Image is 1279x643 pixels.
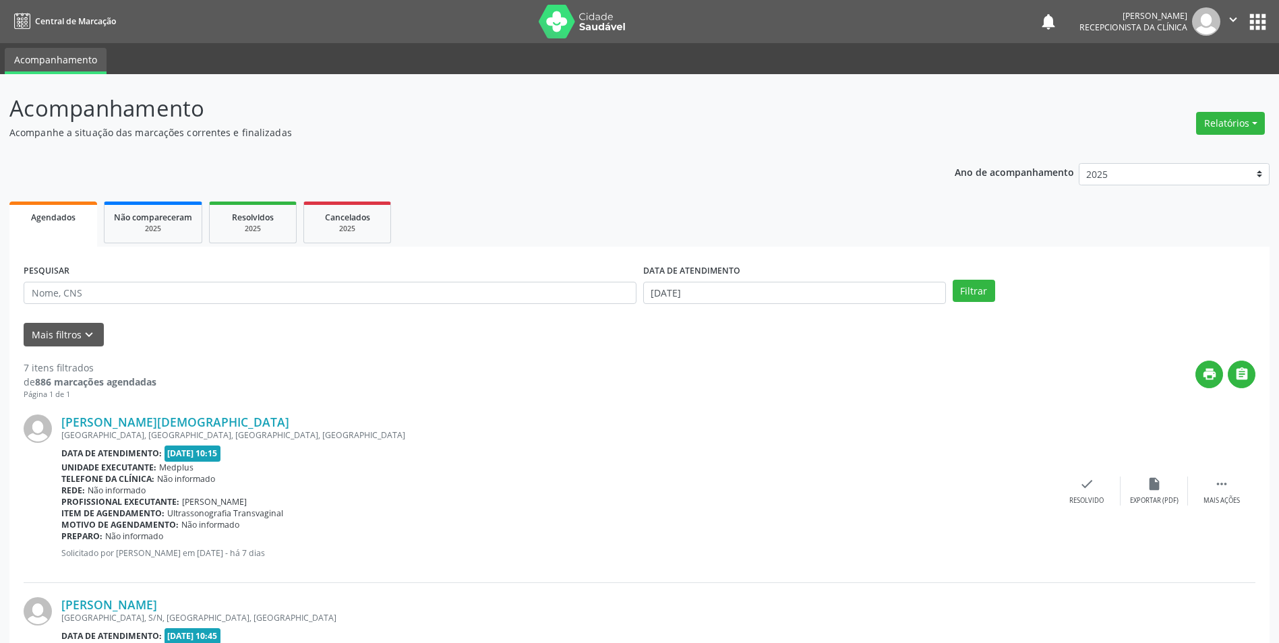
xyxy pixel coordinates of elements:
[9,125,891,140] p: Acompanhe a situação das marcações correntes e finalizadas
[61,448,162,459] b: Data de atendimento:
[181,519,239,530] span: Não informado
[61,496,179,508] b: Profissional executante:
[35,16,116,27] span: Central de Marcação
[643,282,946,305] input: Selecione um intervalo
[24,361,156,375] div: 7 itens filtrados
[955,163,1074,180] p: Ano de acompanhamento
[61,612,1053,623] div: [GEOGRAPHIC_DATA], S/N, [GEOGRAPHIC_DATA], [GEOGRAPHIC_DATA]
[61,547,1053,559] p: Solicitado por [PERSON_NAME] em [DATE] - há 7 dias
[1220,7,1246,36] button: 
[1203,496,1240,506] div: Mais ações
[1195,361,1223,388] button: print
[61,429,1053,441] div: [GEOGRAPHIC_DATA], [GEOGRAPHIC_DATA], [GEOGRAPHIC_DATA], [GEOGRAPHIC_DATA]
[1147,477,1162,491] i: insert_drive_file
[24,282,636,305] input: Nome, CNS
[61,530,102,542] b: Preparo:
[24,323,104,346] button: Mais filtroskeyboard_arrow_down
[61,473,154,485] b: Telefone da clínica:
[1079,477,1094,491] i: check
[24,375,156,389] div: de
[114,224,192,234] div: 2025
[165,446,221,461] span: [DATE] 10:15
[5,48,107,74] a: Acompanhamento
[1228,361,1255,388] button: 
[61,519,179,530] b: Motivo de agendamento:
[82,328,96,342] i: keyboard_arrow_down
[953,280,995,303] button: Filtrar
[159,462,194,473] span: Medplus
[61,462,156,473] b: Unidade executante:
[1079,22,1187,33] span: Recepcionista da clínica
[1130,496,1179,506] div: Exportar (PDF)
[9,92,891,125] p: Acompanhamento
[157,473,215,485] span: Não informado
[24,261,69,282] label: PESQUISAR
[1069,496,1104,506] div: Resolvido
[325,212,370,223] span: Cancelados
[105,530,163,542] span: Não informado
[1039,12,1058,31] button: notifications
[61,630,162,642] b: Data de atendimento:
[35,375,156,388] strong: 886 marcações agendadas
[219,224,287,234] div: 2025
[1235,367,1249,381] i: 
[1214,477,1229,491] i: 
[61,597,157,612] a: [PERSON_NAME]
[167,508,283,519] span: Ultrassonografia Transvaginal
[61,508,165,519] b: Item de agendamento:
[1196,112,1265,135] button: Relatórios
[24,415,52,443] img: img
[643,261,740,282] label: DATA DE ATENDIMENTO
[1226,12,1241,27] i: 
[61,415,289,429] a: [PERSON_NAME][DEMOGRAPHIC_DATA]
[9,10,116,32] a: Central de Marcação
[24,389,156,400] div: Página 1 de 1
[1079,10,1187,22] div: [PERSON_NAME]
[314,224,381,234] div: 2025
[88,485,146,496] span: Não informado
[1246,10,1270,34] button: apps
[232,212,274,223] span: Resolvidos
[182,496,247,508] span: [PERSON_NAME]
[61,485,85,496] b: Rede:
[1192,7,1220,36] img: img
[31,212,76,223] span: Agendados
[114,212,192,223] span: Não compareceram
[1202,367,1217,381] i: print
